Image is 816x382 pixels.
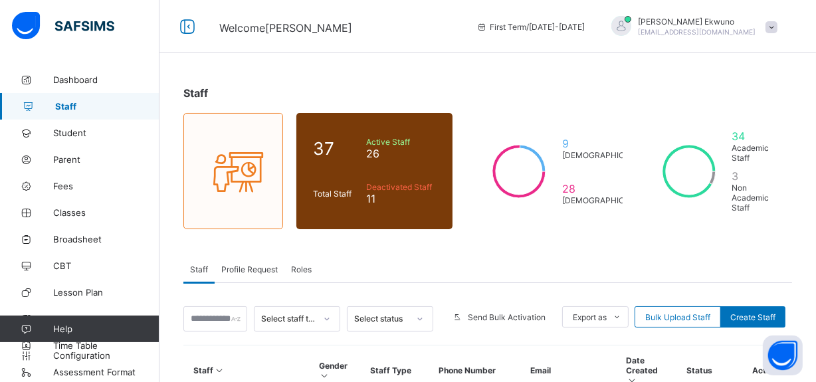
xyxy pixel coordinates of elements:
div: Select status [354,314,409,324]
span: Bulk Upload Staff [645,312,710,322]
span: Parent [53,154,159,165]
span: 37 [313,138,359,159]
span: Help [53,324,159,334]
span: Dashboard [53,74,159,85]
span: Staff [190,264,208,274]
span: 3 [732,169,775,183]
span: Messaging [53,314,159,324]
span: 11 [366,192,436,205]
span: Roles [291,264,312,274]
span: session/term information [476,22,585,32]
span: Classes [53,207,159,218]
div: Select staff type [261,314,316,324]
span: Staff [55,101,159,112]
span: 34 [732,130,775,143]
span: Assessment Format [53,367,159,377]
span: Student [53,128,159,138]
i: Sort in Ascending Order [214,365,225,375]
span: Broadsheet [53,234,159,244]
div: Total Staff [310,185,363,202]
span: Configuration [53,350,159,361]
span: Profile Request [221,264,278,274]
span: Send Bulk Activation [468,312,546,322]
span: Academic Staff [732,143,775,163]
span: CBT [53,260,159,271]
span: Fees [53,181,159,191]
span: [DEMOGRAPHIC_DATA] [562,195,651,205]
span: [PERSON_NAME] Ekwuno [638,17,756,27]
span: Active Staff [366,137,436,147]
span: 9 [562,137,651,150]
div: VivianEkwuno [598,16,784,38]
span: Non Academic Staff [732,183,775,213]
span: Lesson Plan [53,287,159,298]
span: 26 [366,147,436,160]
span: [EMAIL_ADDRESS][DOMAIN_NAME] [638,28,756,36]
img: safsims [12,12,114,40]
span: Create Staff [730,312,775,322]
i: Sort in Ascending Order [319,371,330,381]
button: Open asap [763,335,803,375]
span: [DEMOGRAPHIC_DATA] [562,150,651,160]
span: Export as [573,312,607,322]
span: Welcome [PERSON_NAME] [219,21,352,35]
span: Staff [183,86,208,100]
span: 28 [562,182,651,195]
span: Deactivated Staff [366,182,436,192]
